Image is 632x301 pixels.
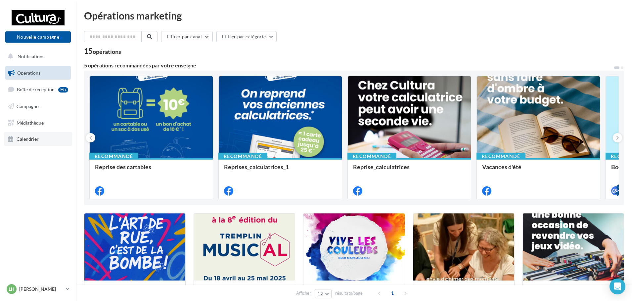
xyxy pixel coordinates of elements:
[19,286,63,292] p: [PERSON_NAME]
[4,82,72,96] a: Boîte de réception99+
[347,153,396,160] div: Recommandé
[216,31,277,42] button: Filtrer par catégorie
[4,132,72,146] a: Calendrier
[18,54,44,59] span: Notifications
[161,31,213,42] button: Filtrer par canal
[318,291,323,296] span: 12
[84,11,624,20] div: Opérations marketing
[224,164,337,177] div: Reprises_calculatrices_1
[17,70,40,76] span: Opérations
[58,87,68,93] div: 99+
[315,289,332,298] button: 12
[84,63,613,68] div: 5 opérations recommandées par votre enseigne
[296,290,311,296] span: Afficher
[17,87,55,92] span: Boîte de réception
[218,153,267,160] div: Recommandé
[4,116,72,130] a: Médiathèque
[17,103,40,109] span: Campagnes
[95,164,207,177] div: Reprise des cartables
[4,66,72,80] a: Opérations
[353,164,466,177] div: Reprise_calculatrices
[93,49,121,55] div: opérations
[482,164,595,177] div: Vacances d'été
[4,99,72,113] a: Campagnes
[4,50,69,63] button: Notifications
[17,136,39,142] span: Calendrier
[9,286,15,292] span: LH
[476,153,525,160] div: Recommandé
[5,31,71,43] button: Nouvelle campagne
[387,288,398,298] span: 1
[84,48,121,55] div: 15
[5,283,71,295] a: LH [PERSON_NAME]
[609,279,625,294] div: Open Intercom Messenger
[17,120,44,125] span: Médiathèque
[616,184,622,190] div: 4
[89,153,138,160] div: Recommandé
[335,290,363,296] span: résultats/page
